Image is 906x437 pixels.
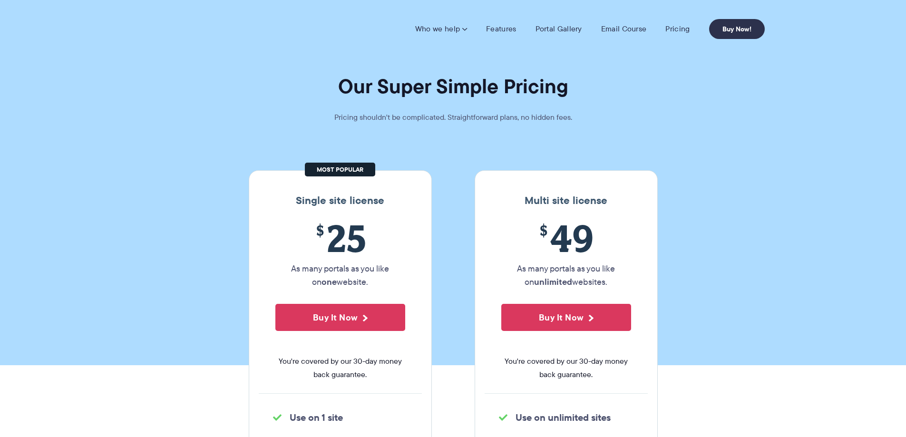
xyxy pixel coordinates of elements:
span: You're covered by our 30-day money back guarantee. [275,355,405,381]
p: As many portals as you like on websites. [501,262,631,289]
a: Pricing [665,24,690,34]
span: You're covered by our 30-day money back guarantee. [501,355,631,381]
strong: one [321,275,337,288]
strong: Use on 1 site [290,410,343,425]
a: Buy Now! [709,19,765,39]
button: Buy It Now [501,304,631,331]
p: Pricing shouldn't be complicated. Straightforward plans, no hidden fees. [311,111,596,124]
strong: unlimited [534,275,572,288]
span: 25 [275,216,405,260]
strong: Use on unlimited sites [516,410,611,425]
a: Features [486,24,516,34]
p: As many portals as you like on website. [275,262,405,289]
span: 49 [501,216,631,260]
button: Buy It Now [275,304,405,331]
a: Who we help [415,24,467,34]
h3: Single site license [259,194,422,207]
a: Portal Gallery [536,24,582,34]
h3: Multi site license [485,194,648,207]
a: Email Course [601,24,647,34]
